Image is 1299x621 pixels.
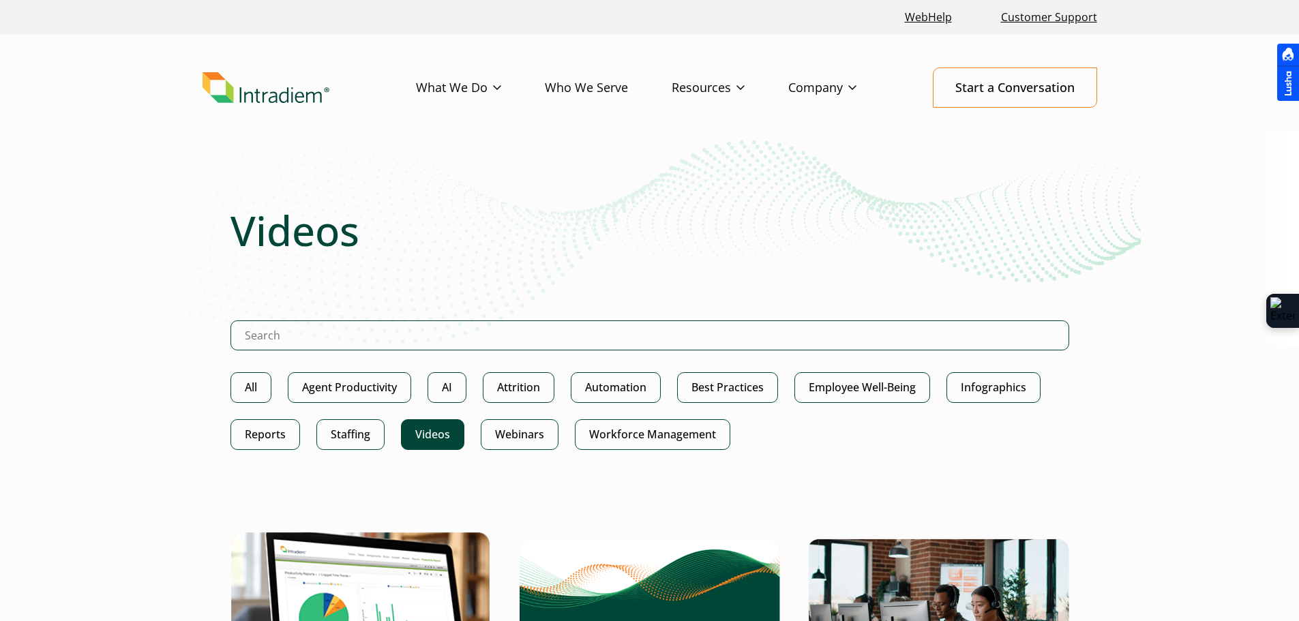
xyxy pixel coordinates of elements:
a: Resources [672,68,788,108]
form: Search Intradiem [230,320,1069,372]
a: Videos [401,419,464,450]
a: Agent Productivity [288,372,411,403]
a: Who We Serve [545,68,672,108]
a: Employee Well-Being [794,372,930,403]
a: Webinars [481,419,558,450]
a: What We Do [416,68,545,108]
a: Best Practices [677,372,778,403]
img: Extension Icon [1270,297,1295,324]
a: Attrition [483,372,554,403]
a: Automation [571,372,661,403]
h1: Videos [230,206,1069,255]
a: Staffing [316,419,385,450]
input: Search [230,320,1069,350]
a: Customer Support [996,3,1103,32]
a: Link to homepage of Intradiem [203,72,416,104]
a: Start a Conversation [933,67,1097,108]
a: All [230,372,271,403]
a: Workforce Management [575,419,730,450]
img: Intradiem [203,72,329,104]
a: Reports [230,419,300,450]
a: Infographics [946,372,1041,403]
a: Company [788,68,900,108]
a: Link opens in a new window [899,3,957,32]
a: AI [428,372,466,403]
